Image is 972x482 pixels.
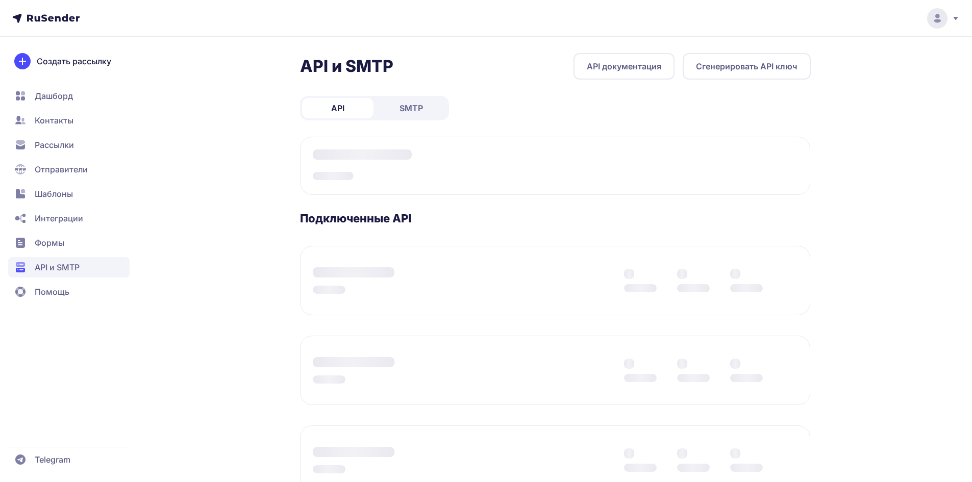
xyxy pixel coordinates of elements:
h2: API и SMTP [300,56,393,77]
span: Помощь [35,286,69,298]
span: Дашборд [35,90,73,102]
span: API [331,102,344,114]
a: SMTP [376,98,447,118]
a: API [302,98,373,118]
span: SMTP [400,102,423,114]
a: Telegram [8,449,130,470]
span: Рассылки [35,139,74,151]
span: Отправители [35,163,88,175]
span: Контакты [35,114,73,126]
span: Интеграции [35,212,83,224]
button: Сгенерировать API ключ [683,53,811,80]
span: Telegram [35,453,70,466]
span: Формы [35,237,64,249]
span: Шаблоны [35,188,73,200]
span: API и SMTP [35,261,80,273]
h3: Подключенные API [300,211,811,225]
a: API документация [574,53,675,80]
span: Создать рассылку [37,55,111,67]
